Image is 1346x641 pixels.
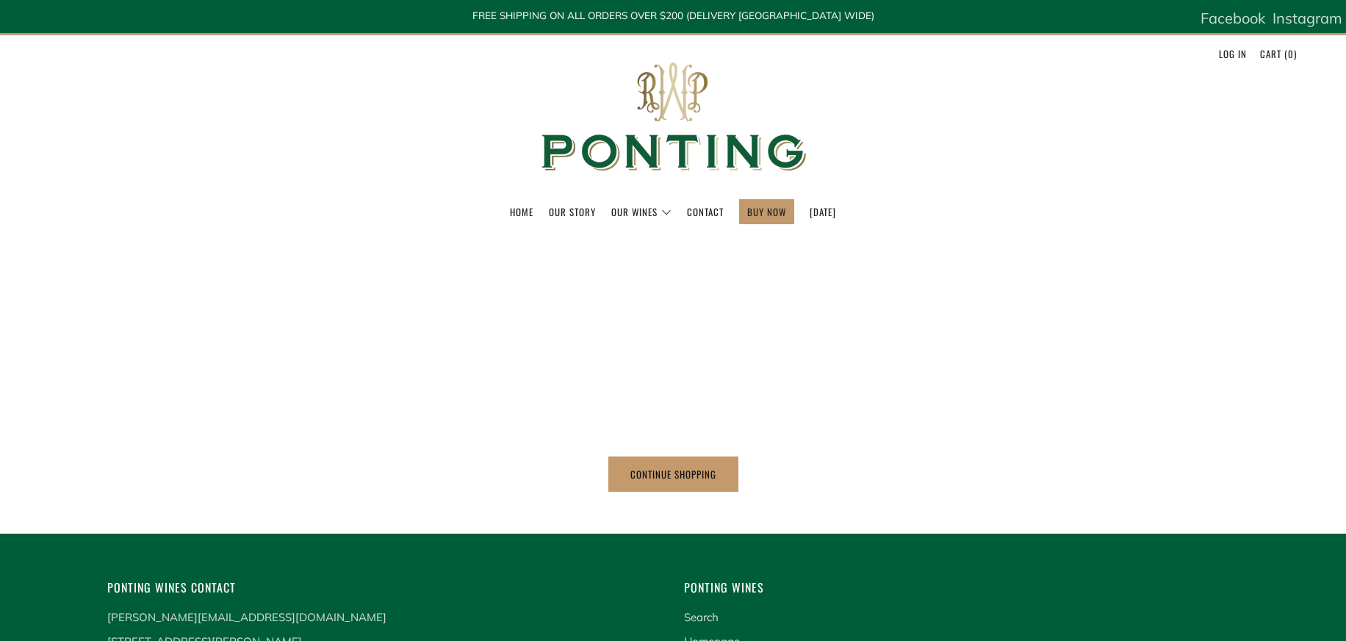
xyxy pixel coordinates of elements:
[1260,42,1297,65] a: Cart (0)
[526,35,820,199] img: Ponting Wines
[107,578,662,598] h4: Ponting Wines Contact
[684,578,1239,598] h4: Ponting Wines
[549,200,596,223] a: Our Story
[747,200,786,223] a: BUY NOW
[1273,4,1342,33] a: Instagram
[1273,9,1342,27] span: Instagram
[107,610,386,624] a: [PERSON_NAME][EMAIL_ADDRESS][DOMAIN_NAME]
[608,456,738,492] a: Continue shopping
[1201,9,1265,27] span: Facebook
[1288,46,1294,61] span: 0
[687,200,724,223] a: Contact
[1219,42,1247,65] a: Log in
[611,200,672,223] a: Our Wines
[810,200,836,223] a: [DATE]
[510,200,533,223] a: Home
[1201,4,1265,33] a: Facebook
[684,610,719,624] a: Search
